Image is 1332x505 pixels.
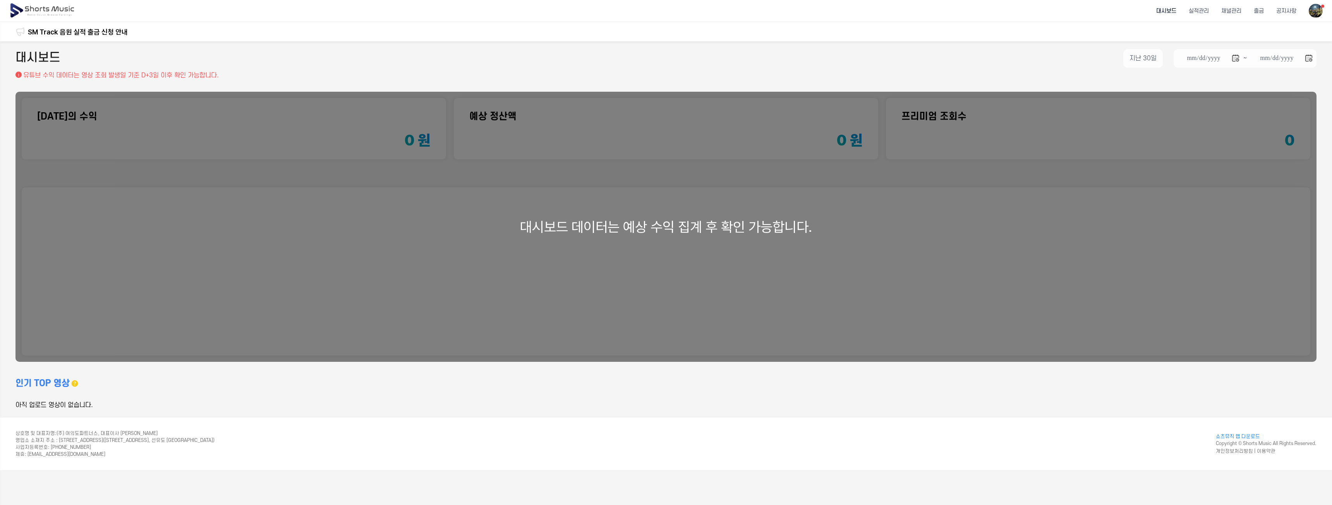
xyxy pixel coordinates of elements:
li: ~ [1174,49,1317,68]
img: 사용자 이미지 [1309,4,1323,18]
a: 공지사항 [1270,1,1303,21]
a: 실적관리 [1183,1,1215,21]
div: (주) 여의도파트너스, 대표이사 [PERSON_NAME] [STREET_ADDRESS]([STREET_ADDRESS], 선유도 [GEOGRAPHIC_DATA]) 사업자등록번호... [15,430,215,458]
a: 대시보드 [1150,1,1183,21]
a: SM Track 음원 실적 출금 신청 안내 [28,27,128,37]
a: 개인정보처리방침 | 이용약관 [1216,449,1275,454]
div: Copyright © Shorts Music All Rights Reserved. [1216,433,1317,454]
p: 유튜브 수익 데이터는 영상 조회 발생일 기준 D+3일 이후 확인 가능합니다. [23,71,219,80]
h3: 인기 TOP 영상 [15,377,70,390]
a: 출금 [1248,1,1270,21]
a: 채널관리 [1215,1,1248,21]
span: 영업소 소재지 주소 : [15,438,58,443]
img: 알림 아이콘 [15,27,25,36]
a: 쇼츠뮤직 앱 다운로드 [1216,433,1317,440]
div: 대시보드 데이터는 예상 수익 집계 후 확인 가능합니다. [15,92,1317,362]
h2: 대시보드 [15,49,60,68]
button: 지난 30일 [1123,49,1163,68]
div: 아직 업로드 영상이 없습니다. [15,401,666,410]
img: 설명 아이콘 [15,72,22,78]
span: 상호명 및 대표자명 : [15,431,57,436]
